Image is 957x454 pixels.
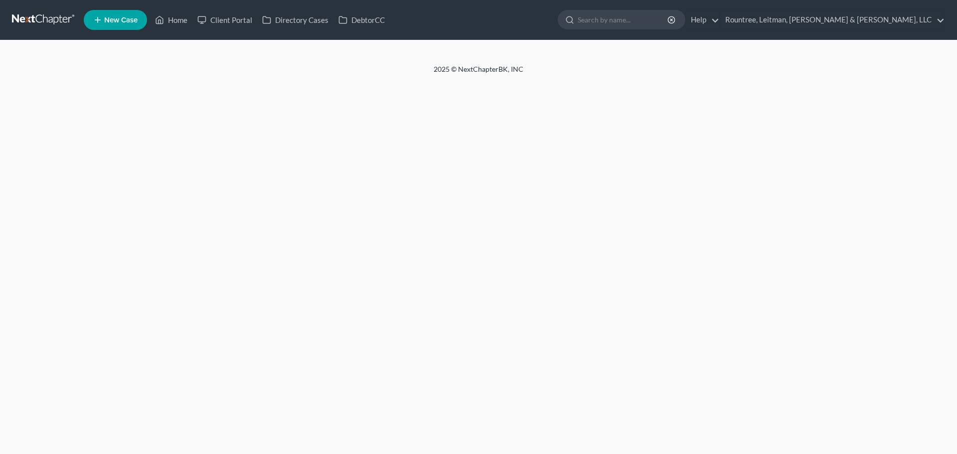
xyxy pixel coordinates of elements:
[257,11,333,29] a: Directory Cases
[194,64,763,82] div: 2025 © NextChapterBK, INC
[104,16,138,24] span: New Case
[333,11,390,29] a: DebtorCC
[578,10,669,29] input: Search by name...
[192,11,257,29] a: Client Portal
[150,11,192,29] a: Home
[720,11,945,29] a: Rountree, Leitman, [PERSON_NAME] & [PERSON_NAME], LLC
[686,11,719,29] a: Help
